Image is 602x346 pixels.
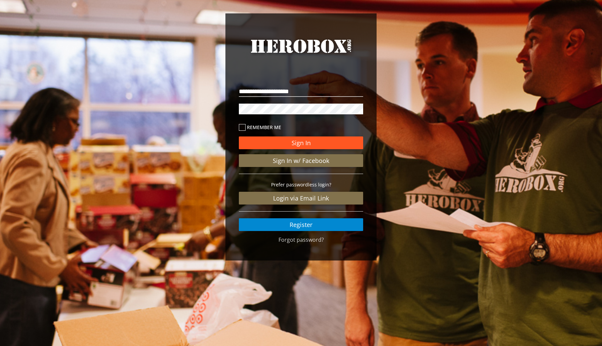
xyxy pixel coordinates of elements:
[239,218,363,231] a: Register
[239,181,363,188] p: Prefer passwordless login?
[239,37,363,68] a: HeroBox
[239,192,363,205] a: Login via Email Link
[239,136,363,149] button: Sign In
[239,123,363,131] label: Remember me
[239,154,363,167] a: Sign In w/ Facebook
[278,236,324,243] a: Forgot password?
